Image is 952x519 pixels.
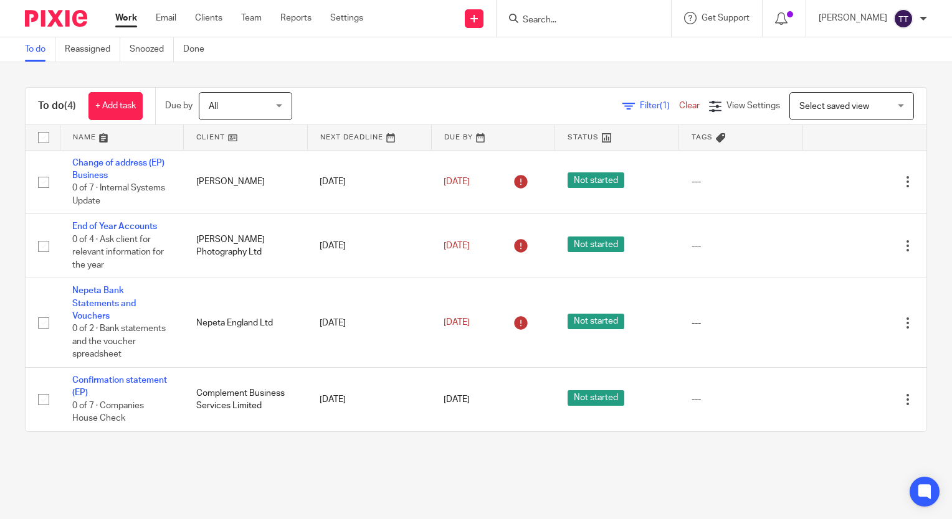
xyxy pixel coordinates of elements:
span: 0 of 7 · Internal Systems Update [72,184,165,205]
span: (1) [660,101,670,110]
td: [DATE] [307,368,431,431]
span: Get Support [702,14,750,22]
a: End of Year Accounts [72,222,157,231]
a: Reports [280,12,312,24]
span: View Settings [726,101,780,110]
a: Reassigned [65,37,120,62]
a: Email [156,12,176,24]
td: [PERSON_NAME] Photography Ltd [184,214,308,278]
a: Confirmation statement (EP) [72,376,167,397]
span: 0 of 4 · Ask client for relevant information for the year [72,235,164,269]
a: Work [115,12,137,24]
a: Clients [195,12,222,24]
span: All [209,102,218,111]
img: svg%3E [893,9,913,29]
td: Nepeta England Ltd [184,278,308,368]
div: --- [692,393,791,406]
td: [DATE] [307,278,431,368]
div: --- [692,240,791,252]
a: Nepeta Bank Statements and Vouchers [72,286,136,320]
a: Change of address (EP) Business [72,159,164,180]
span: Select saved view [799,102,869,111]
td: Complement Business Services Limited [184,368,308,431]
h1: To do [38,100,76,113]
span: [DATE] [444,177,470,186]
a: Snoozed [130,37,174,62]
span: 0 of 2 · Bank statements and the voucher spreadsheet [72,325,166,359]
span: [DATE] [444,395,470,404]
td: [PERSON_NAME] [184,150,308,214]
span: Not started [568,314,624,329]
a: Settings [330,12,363,24]
a: Team [241,12,262,24]
a: Done [183,37,214,62]
span: [DATE] [444,318,470,327]
span: (4) [64,101,76,111]
td: [DATE] [307,150,431,214]
span: Not started [568,390,624,406]
a: + Add task [88,92,143,120]
div: --- [692,317,791,329]
span: Not started [568,236,624,252]
td: [DATE] [307,214,431,278]
input: Search [521,15,634,26]
span: Filter [640,101,679,110]
a: To do [25,37,55,62]
span: Tags [692,134,713,141]
a: Clear [679,101,700,110]
p: Due by [165,100,193,112]
p: [PERSON_NAME] [819,12,887,24]
span: [DATE] [444,241,470,250]
img: Pixie [25,10,87,27]
span: 0 of 7 · Companies House Check [72,401,144,423]
span: Not started [568,172,624,188]
div: --- [692,175,791,188]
